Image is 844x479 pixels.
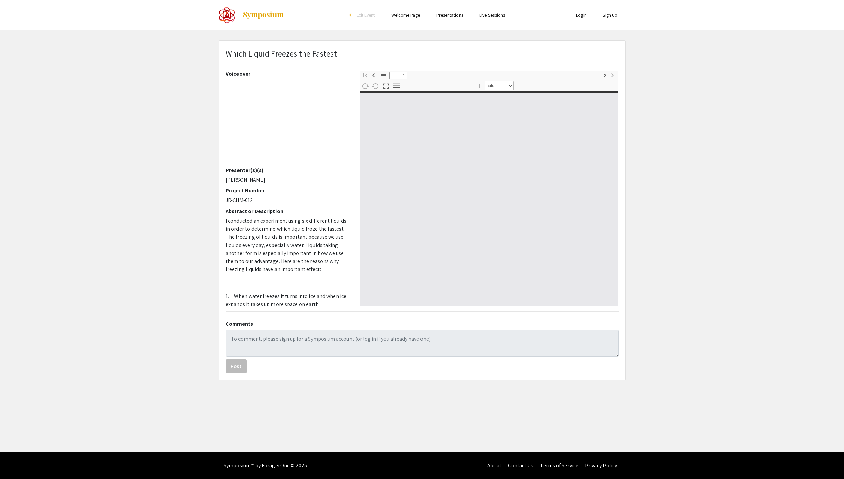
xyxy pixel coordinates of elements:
button: Last page [608,70,619,80]
h2: Project Number [226,187,350,194]
button: Toggle Sidebar [378,71,390,80]
button: First page [360,70,371,80]
button: Rotate Clockwise [360,81,371,91]
button: Zoom Out [464,81,476,90]
p: 1. When water freezes it turns into ice and when ice expands it takes up more space on earth. [226,292,350,308]
h2: Comments [226,321,619,327]
iframe: YouTube video player [226,80,350,167]
a: Login [576,12,587,18]
a: Sign Up [603,12,618,18]
button: Zoom In [474,81,486,90]
a: Terms of Service [540,462,578,469]
a: Welcome Page [391,12,420,18]
h2: Presenter(s)(s) [226,167,350,173]
button: Next Page [599,70,611,80]
h2: Voiceover [226,71,350,77]
p: I conducted an experiment using six different liquids in order to determine which liquid froze th... [226,217,350,273]
p: Which Liquid Freezes the Fastest [226,47,337,60]
button: Switch to Presentation Mode [380,81,392,90]
img: Symposium by ForagerOne [242,11,284,19]
img: The 2022 CoorsTek Denver Metro Regional Science and Engineering Fair [219,7,235,24]
button: Tools [391,81,402,91]
a: Privacy Policy [585,462,617,469]
a: The 2022 CoorsTek Denver Metro Regional Science and Engineering Fair [219,7,284,24]
a: About [487,462,502,469]
p: JR-CHM-012 [226,196,350,205]
a: Presentations [436,12,463,18]
span: Exit Event [357,12,375,18]
input: Page [389,72,407,79]
button: Previous Page [368,70,379,80]
select: Zoom [485,81,514,90]
p: [PERSON_NAME] [226,176,350,184]
button: Rotate Counterclockwise [370,81,381,91]
h2: Abstract or Description [226,208,350,214]
button: Post [226,359,247,373]
a: Contact Us [508,462,533,469]
a: Live Sessions [479,12,505,18]
div: arrow_back_ios [349,13,353,17]
div: Symposium™ by ForagerOne © 2025 [224,452,307,479]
